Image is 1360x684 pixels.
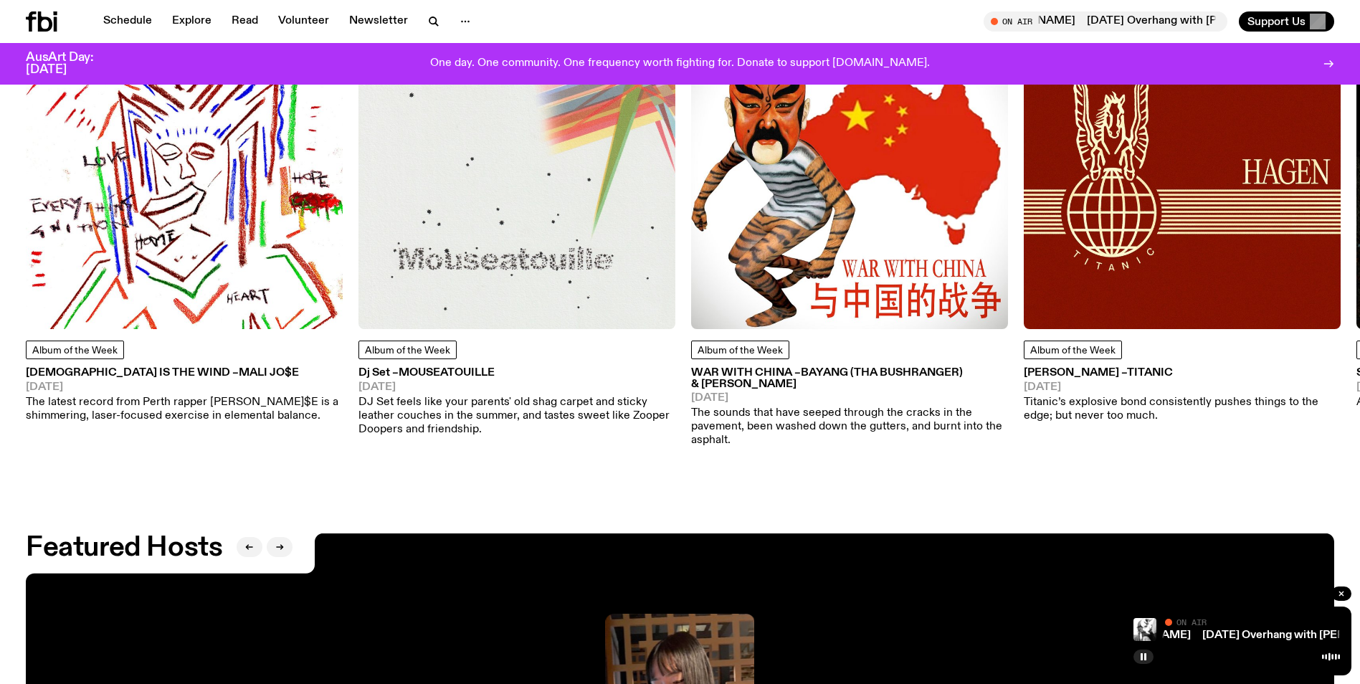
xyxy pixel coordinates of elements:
[1127,367,1173,379] span: Titanic
[358,368,675,437] a: Dj Set –Mouseatouille[DATE]DJ Set feels like your parents' old shag carpet and sticky leather cou...
[698,346,783,356] span: Album of the Week
[1030,346,1116,356] span: Album of the Week
[26,535,222,561] h2: Featured Hosts
[239,367,299,379] span: MALI JO$E
[691,407,1008,448] p: The sounds that have seeped through the cracks in the pavement, been washed down the gutters, and...
[399,367,495,379] span: Mouseatouille
[358,341,457,359] a: Album of the Week
[32,346,118,356] span: Album of the Week
[358,12,675,329] img: DJ Set feels like your parents' old shag carpet and sticky leather couches in the summer, and tas...
[341,11,417,32] a: Newsletter
[26,341,124,359] a: Album of the Week
[26,52,118,76] h3: AusArt Day: [DATE]
[1024,368,1341,379] h3: [PERSON_NAME] –
[691,341,789,359] a: Album of the Week
[1247,15,1306,28] span: Support Us
[223,11,267,32] a: Read
[26,396,343,423] p: The latest record from Perth rapper [PERSON_NAME]$E is a shimmering, laser-focused exercise in el...
[95,11,161,32] a: Schedule
[163,11,220,32] a: Explore
[979,630,1191,641] a: [DATE] Overhang with [PERSON_NAME]
[1133,618,1156,641] img: An overexposed, black and white profile of Kate, shot from the side. She is covering her forehead...
[691,368,1008,447] a: WAR WITH CHINA –BAYANG (tha Bushranger) & [PERSON_NAME][DATE]The sounds that have seeped through ...
[365,346,450,356] span: Album of the Week
[358,396,675,437] p: DJ Set feels like your parents' old shag carpet and sticky leather couches in the summer, and tas...
[1024,368,1341,423] a: [PERSON_NAME] –Titanic[DATE]Titanic’s explosive bond consistently pushes things to the edge; but ...
[1176,617,1207,627] span: On Air
[26,368,343,379] h3: [DEMOGRAPHIC_DATA] IS THE WIND –
[1024,396,1341,423] p: Titanic’s explosive bond consistently pushes things to the edge; but never too much.
[26,382,343,393] span: [DATE]
[270,11,338,32] a: Volunteer
[1239,11,1334,32] button: Support Us
[984,11,1227,32] button: On Air[DATE] Overhang with [PERSON_NAME][DATE] Overhang with [PERSON_NAME]
[691,367,963,389] span: BAYANG (tha Bushranger) & [PERSON_NAME]
[691,393,1008,404] span: [DATE]
[358,368,675,379] h3: Dj Set –
[1024,341,1122,359] a: Album of the Week
[691,368,1008,389] h3: WAR WITH CHINA –
[358,382,675,393] span: [DATE]
[430,57,930,70] p: One day. One community. One frequency worth fighting for. Donate to support [DOMAIN_NAME].
[1024,382,1341,393] span: [DATE]
[26,368,343,423] a: [DEMOGRAPHIC_DATA] IS THE WIND –MALI JO$E[DATE]The latest record from Perth rapper [PERSON_NAME]$...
